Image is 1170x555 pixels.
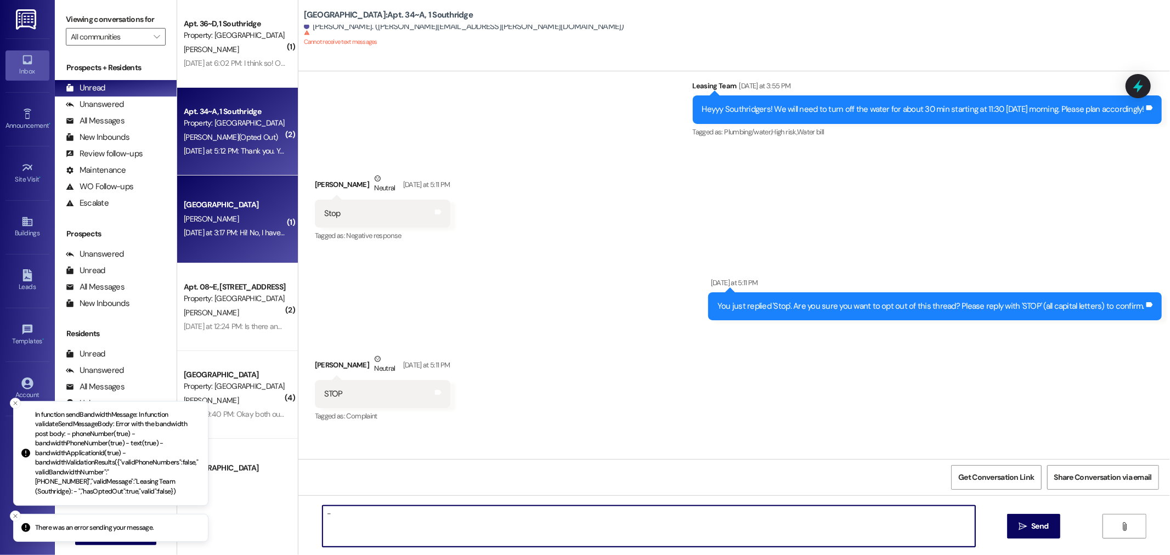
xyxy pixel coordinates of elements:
[66,348,105,360] div: Unread
[66,248,124,260] div: Unanswered
[66,281,125,293] div: All Messages
[1054,472,1152,483] span: Share Conversation via email
[1047,465,1159,490] button: Share Conversation via email
[184,308,239,318] span: [PERSON_NAME]
[400,359,450,371] div: [DATE] at 5:11 PM
[71,28,148,46] input: All communities
[184,321,377,331] div: [DATE] at 12:24 PM: Is there anything I need to do on my end?
[724,127,771,137] span: Plumbing/water ,
[184,214,239,224] span: [PERSON_NAME]
[66,99,124,110] div: Unanswered
[315,228,450,243] div: Tagged as:
[184,106,285,117] div: Apt. 34~A, 1 Southridge
[66,181,133,192] div: WO Follow-ups
[601,457,1162,473] div: ResiDesk Opt Out Notification
[66,265,105,276] div: Unread
[323,506,975,547] textarea: -
[347,411,377,421] span: Complaint
[66,381,125,393] div: All Messages
[1031,520,1048,532] span: Send
[697,457,749,469] div: [DATE] at 5:12 PM
[66,298,129,309] div: New Inbounds
[347,231,402,240] span: Negative response
[958,472,1034,483] span: Get Conversation Link
[5,428,49,457] a: Support
[66,365,124,376] div: Unanswered
[184,281,285,293] div: Apt. 08~E, [STREET_ADDRESS]
[400,179,450,190] div: [DATE] at 5:11 PM
[693,124,1162,140] div: Tagged as:
[55,328,177,339] div: Residents
[184,44,239,54] span: [PERSON_NAME]
[184,18,285,30] div: Apt. 36~D, 1 Southridge
[184,132,278,142] span: [PERSON_NAME] (Opted Out)
[324,388,343,400] div: STOP
[66,132,129,143] div: New Inbounds
[16,9,38,30] img: ResiDesk Logo
[324,208,341,219] div: Stop
[315,173,450,200] div: [PERSON_NAME]
[5,158,49,188] a: Site Visit •
[5,50,49,80] a: Inbox
[35,523,154,533] p: There was an error sending your message.
[5,212,49,242] a: Buildings
[49,120,50,128] span: •
[304,30,377,46] sup: Cannot receive text messages
[66,115,125,127] div: All Messages
[184,293,285,304] div: Property: [GEOGRAPHIC_DATA]
[693,80,1162,95] div: Leasing Team
[10,511,21,522] button: Close toast
[315,408,450,424] div: Tagged as:
[184,146,731,156] div: [DATE] at 5:12 PM: Thank you. You will no longer receive texts from this thread. Please reply wit...
[184,30,285,41] div: Property: [GEOGRAPHIC_DATA]
[154,32,160,41] i: 
[184,462,285,474] div: [GEOGRAPHIC_DATA]
[708,277,758,288] div: [DATE] at 5:11 PM
[184,369,285,381] div: [GEOGRAPHIC_DATA]
[66,11,166,28] label: Viewing conversations for
[184,117,285,129] div: Property: [GEOGRAPHIC_DATA]
[184,395,239,405] span: [PERSON_NAME]
[66,197,109,209] div: Escalate
[737,80,791,92] div: [DATE] at 3:55 PM
[66,148,143,160] div: Review follow-ups
[772,127,798,137] span: High risk ,
[184,477,239,487] span: [PERSON_NAME]
[797,127,824,137] span: Water bill
[5,374,49,404] a: Account
[5,266,49,296] a: Leads
[5,320,49,350] a: Templates •
[372,173,397,196] div: Neutral
[66,82,105,94] div: Unread
[184,409,344,419] div: [DATE] 9:40 PM: Okay both our cars are registered
[35,410,199,497] p: In function sendBandwidthMessage: In function validateSendMessageBody: Error with the bandwidth p...
[55,228,177,240] div: Prospects
[55,62,177,73] div: Prospects + Residents
[304,9,473,21] b: [GEOGRAPHIC_DATA]: Apt. 34~A, 1 Southridge
[184,228,503,237] div: [DATE] at 3:17 PM: Hi! No, I have not found anyone yet, but am posting consistently on Facebook haha
[184,381,285,392] div: Property: [GEOGRAPHIC_DATA]
[951,465,1041,490] button: Get Conversation Link
[10,398,21,409] button: Close toast
[1007,514,1060,539] button: Send
[372,353,397,376] div: Neutral
[1019,522,1027,531] i: 
[702,104,1145,115] div: Heyyy Southridgers! We will need to turn off the water for about 30 min starting at 11:30 [DATE] ...
[184,58,881,68] div: [DATE] at 6:02 PM: I think so! Our outlets seem to be having much fewer problems! Although we als...
[184,199,285,211] div: [GEOGRAPHIC_DATA]
[1120,522,1128,531] i: 
[42,336,44,343] span: •
[717,301,1144,312] div: You just replied 'Stop'. Are you sure you want to opt out of this thread? Please reply with 'STOP...
[315,353,450,380] div: [PERSON_NAME]
[66,165,126,176] div: Maintenance
[39,174,41,182] span: •
[304,21,624,32] div: [PERSON_NAME]. ([PERSON_NAME][EMAIL_ADDRESS][PERSON_NAME][DOMAIN_NAME])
